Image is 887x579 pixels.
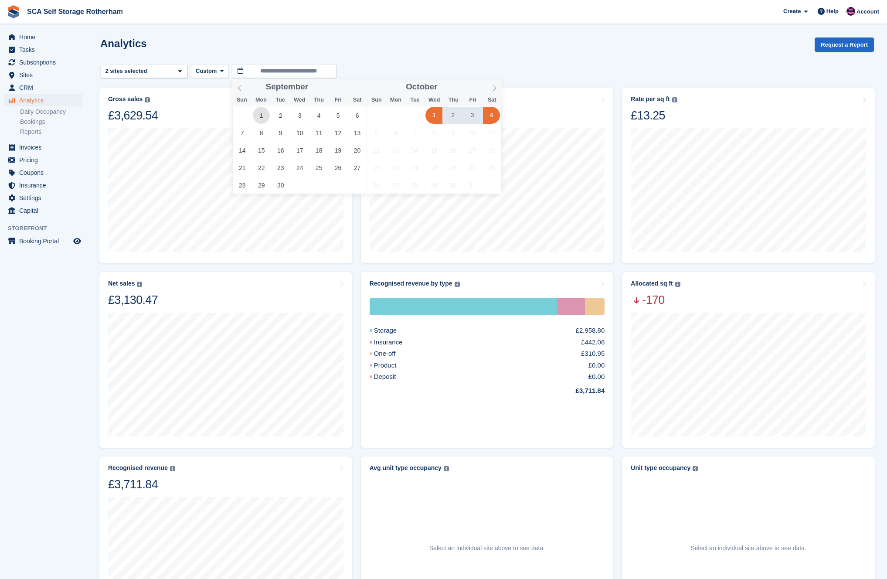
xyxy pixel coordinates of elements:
img: icon-info-grey-7440780725fd019a000dd9b08b2336e03edf1995a4989e88bcd33f0948082b44.svg [444,466,449,471]
img: icon-info-grey-7440780725fd019a000dd9b08b2336e03edf1995a4989e88bcd33f0948082b44.svg [672,97,677,102]
span: September [266,83,309,91]
span: Sites [19,69,71,81]
span: October 29, 2025 [425,177,442,194]
a: menu [4,69,82,81]
input: Year [438,82,465,92]
img: icon-info-grey-7440780725fd019a000dd9b08b2336e03edf1995a4989e88bcd33f0948082b44.svg [170,466,175,471]
span: Settings [19,192,71,204]
span: September 14, 2025 [234,142,251,159]
div: Net sales [108,280,135,287]
span: Wed [425,97,444,103]
div: Recognised revenue [108,464,168,472]
span: Sat [348,97,367,103]
span: October 24, 2025 [464,159,481,176]
span: September 1, 2025 [253,107,270,124]
span: Tue [271,97,290,103]
div: £3,130.47 [108,293,158,307]
a: Preview store [72,236,82,246]
a: menu [4,82,82,94]
span: Coupons [19,167,71,179]
span: September 7, 2025 [234,124,251,141]
span: October 4, 2025 [483,107,500,124]
span: Home [19,31,71,43]
button: Custom [191,64,228,78]
span: Fri [328,97,347,103]
span: October 17, 2025 [464,142,481,159]
a: menu [4,44,82,56]
div: Deposit [370,372,417,382]
span: October 30, 2025 [445,177,462,194]
span: September 28, 2025 [234,177,251,194]
span: Sun [367,97,386,103]
div: Recognised revenue by type [370,280,452,287]
span: October 5, 2025 [368,124,385,141]
div: 2 sites selected [104,67,150,75]
img: icon-info-grey-7440780725fd019a000dd9b08b2336e03edf1995a4989e88bcd33f0948082b44.svg [675,282,680,287]
span: September 9, 2025 [272,124,289,141]
span: Thu [444,97,463,103]
span: October 20, 2025 [387,159,404,176]
div: Storage [370,298,557,315]
span: September 15, 2025 [253,142,270,159]
a: SCA Self Storage Rotherham [24,4,126,19]
span: September 25, 2025 [310,159,327,176]
span: September 20, 2025 [349,142,366,159]
a: menu [4,179,82,191]
span: Sun [232,97,251,103]
img: icon-info-grey-7440780725fd019a000dd9b08b2336e03edf1995a4989e88bcd33f0948082b44.svg [455,282,460,287]
span: Tue [405,97,425,103]
span: October 16, 2025 [445,142,462,159]
span: Fri [463,97,482,103]
span: September 8, 2025 [253,124,270,141]
span: Mon [386,97,405,103]
span: September 2, 2025 [272,107,289,124]
a: menu [4,56,82,68]
div: Insurance [557,298,585,315]
img: icon-info-grey-7440780725fd019a000dd9b08b2336e03edf1995a4989e88bcd33f0948082b44.svg [693,466,698,471]
div: £310.95 [581,349,605,359]
a: menu [4,192,82,204]
span: September 24, 2025 [291,159,308,176]
span: Sat [483,97,502,103]
img: icon-info-grey-7440780725fd019a000dd9b08b2336e03edf1995a4989e88bcd33f0948082b44.svg [145,97,150,102]
span: October 27, 2025 [387,177,404,194]
span: Create [783,7,801,16]
span: September 17, 2025 [291,142,308,159]
a: menu [4,94,82,106]
span: September 3, 2025 [291,107,308,124]
span: Account [856,7,879,16]
span: Tasks [19,44,71,56]
span: September 6, 2025 [349,107,366,124]
span: Wed [290,97,309,103]
div: £0.00 [588,361,605,371]
span: October 12, 2025 [368,142,385,159]
span: October 25, 2025 [483,159,500,176]
div: Product [370,361,418,371]
div: Insurance [370,337,424,347]
img: Dale Chapman [846,7,855,16]
span: Thu [309,97,328,103]
p: Select an individual site above to see data. [429,544,545,553]
a: Reports [20,128,82,136]
span: October [406,83,437,91]
span: September 4, 2025 [310,107,327,124]
span: October 3, 2025 [464,107,481,124]
span: Capital [19,204,71,217]
div: One-off [585,298,605,315]
span: October 28, 2025 [406,177,423,194]
div: £13.25 [631,108,677,123]
span: September 12, 2025 [330,124,347,141]
div: £3,629.54 [108,108,158,123]
span: October 15, 2025 [425,142,442,159]
span: Mon [251,97,271,103]
span: September 26, 2025 [330,159,347,176]
span: October 31, 2025 [464,177,481,194]
span: September 16, 2025 [272,142,289,159]
span: September 13, 2025 [349,124,366,141]
div: One-off [370,349,417,359]
span: Insurance [19,179,71,191]
span: CRM [19,82,71,94]
span: Pricing [19,154,71,166]
div: £3,711.84 [555,386,605,396]
div: £2,958.80 [576,326,605,336]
